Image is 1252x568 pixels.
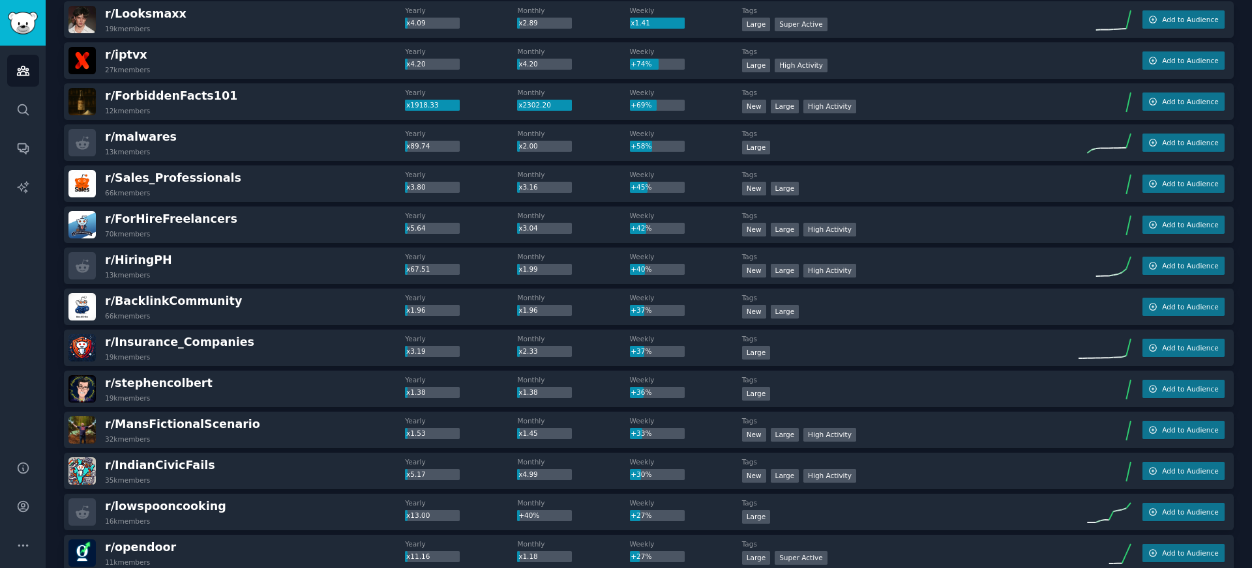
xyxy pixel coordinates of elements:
[518,60,538,68] span: x4.20
[631,470,651,478] span: +30%
[1142,380,1225,398] button: Add to Audience
[68,539,96,567] img: opendoor
[630,539,742,548] dt: Weekly
[406,142,430,150] span: x89.74
[105,171,241,184] span: r/ Sales_Professionals
[517,539,629,548] dt: Monthly
[517,6,629,15] dt: Monthly
[630,170,742,179] dt: Weekly
[1162,138,1218,147] span: Add to Audience
[68,6,96,33] img: Looksmaxx
[1142,462,1225,480] button: Add to Audience
[517,170,629,179] dt: Monthly
[406,347,426,355] span: x3.19
[803,469,856,483] div: High Activity
[742,59,771,72] div: Large
[631,101,651,109] span: +69%
[517,47,629,56] dt: Monthly
[742,88,1079,97] dt: Tags
[1142,544,1225,562] button: Add to Audience
[630,457,742,466] dt: Weekly
[517,457,629,466] dt: Monthly
[406,101,439,109] span: x1918.33
[105,106,150,115] div: 12k members
[803,223,856,236] div: High Activity
[742,18,771,31] div: Large
[105,418,260,431] span: r/ MansFictionalScenario
[405,47,517,56] dt: Yearly
[517,334,629,343] dt: Monthly
[631,60,651,68] span: +74%
[1142,339,1225,357] button: Add to Audience
[771,182,799,195] div: Large
[105,517,150,526] div: 16k members
[518,347,538,355] span: x2.33
[742,252,1079,261] dt: Tags
[405,252,517,261] dt: Yearly
[1162,302,1218,311] span: Add to Audience
[742,387,771,401] div: Large
[517,416,629,425] dt: Monthly
[742,498,1079,507] dt: Tags
[518,265,538,273] span: x1.99
[105,459,215,472] span: r/ IndianCivicFails
[630,416,742,425] dt: Weekly
[105,352,150,362] div: 19k members
[105,311,150,320] div: 66k members
[1142,134,1225,152] button: Add to Audience
[68,47,96,74] img: iptvx
[631,511,651,519] span: +27%
[405,211,517,220] dt: Yearly
[105,393,150,403] div: 19k members
[518,470,538,478] span: x4.99
[771,264,799,277] div: Large
[803,264,856,277] div: High Activity
[771,428,799,442] div: Large
[105,147,150,156] div: 13k members
[742,223,766,236] div: New
[105,48,147,61] span: r/ iptvx
[518,552,538,560] span: x1.18
[630,211,742,220] dt: Weekly
[742,469,766,483] div: New
[518,142,538,150] span: x2.00
[1162,179,1218,188] span: Add to Audience
[105,65,150,74] div: 27k members
[771,223,799,236] div: Large
[8,12,38,35] img: GummySearch logo
[517,129,629,138] dt: Monthly
[630,252,742,261] dt: Weekly
[406,183,426,191] span: x3.80
[771,305,799,319] div: Large
[742,457,1079,466] dt: Tags
[405,129,517,138] dt: Yearly
[405,6,517,15] dt: Yearly
[803,428,856,442] div: High Activity
[68,293,96,320] img: BacklinkCommunity
[406,224,426,232] span: x5.64
[405,498,517,507] dt: Yearly
[775,551,827,565] div: Super Active
[1142,298,1225,316] button: Add to Audience
[1142,257,1225,275] button: Add to Audience
[518,224,538,232] span: x3.04
[742,416,1079,425] dt: Tags
[1142,421,1225,439] button: Add to Audience
[1142,175,1225,193] button: Add to Audience
[68,334,96,362] img: Insurance_Companies
[405,539,517,548] dt: Yearly
[1142,10,1225,29] button: Add to Audience
[1162,56,1218,65] span: Add to Audience
[105,24,150,33] div: 19k members
[518,19,538,27] span: x2.89
[68,457,96,485] img: IndianCivicFails
[1162,97,1218,106] span: Add to Audience
[518,511,539,519] span: +40%
[406,265,430,273] span: x67.51
[630,498,742,507] dt: Weekly
[518,101,551,109] span: x2302.20
[631,224,651,232] span: +42%
[1162,466,1218,476] span: Add to Audience
[630,88,742,97] dt: Weekly
[105,212,237,225] span: r/ ForHireFreelancers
